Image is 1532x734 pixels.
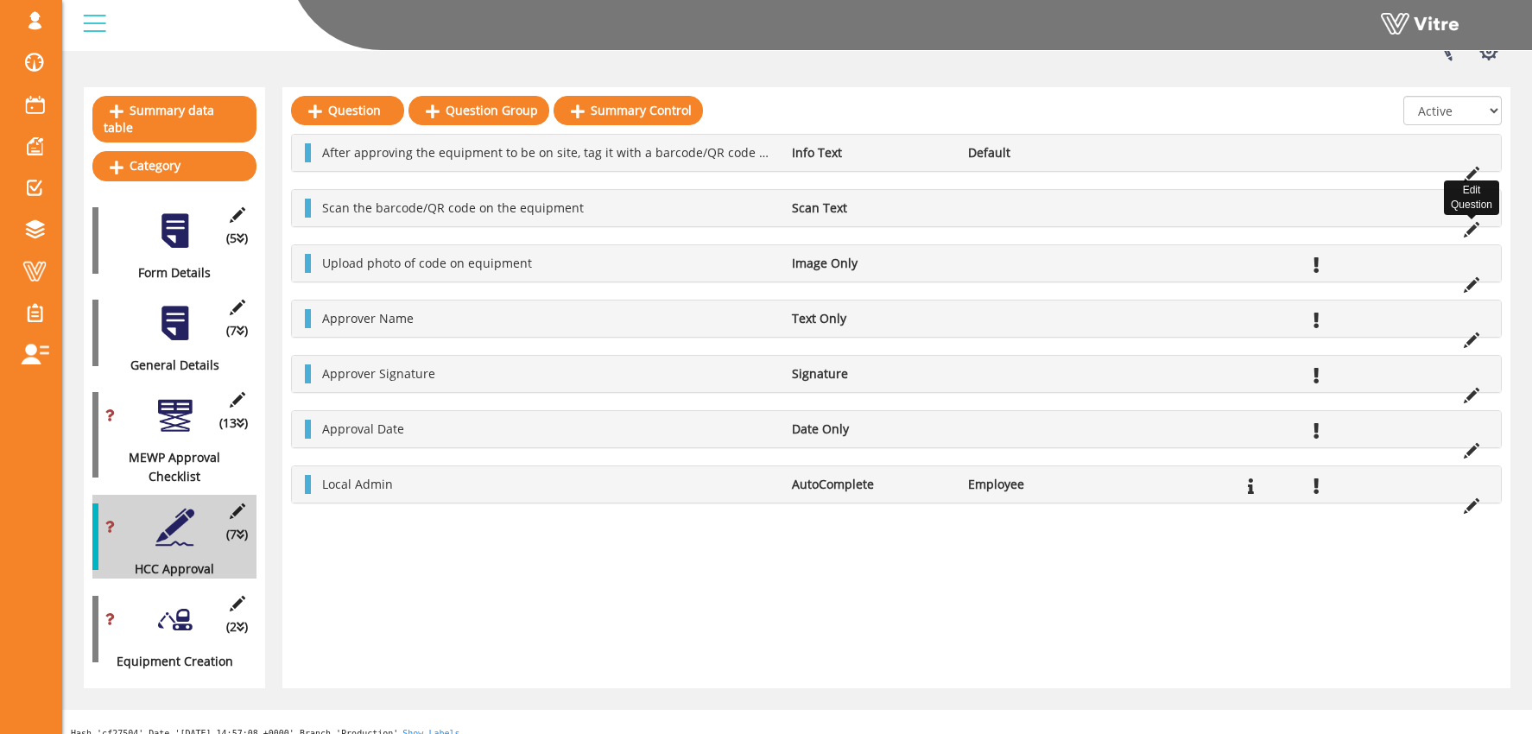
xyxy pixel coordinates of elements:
[92,448,244,486] div: MEWP Approval Checklist
[291,96,404,125] a: Question
[92,356,244,375] div: General Details
[92,263,244,282] div: Form Details
[783,199,959,218] li: Scan Text
[783,420,959,439] li: Date Only
[322,421,404,437] span: Approval Date
[1444,180,1499,215] div: Edit Question
[92,652,244,671] div: Equipment Creation
[226,525,248,544] span: (7 )
[783,475,959,494] li: AutoComplete
[783,364,959,383] li: Signature
[92,560,244,579] div: HCC Approval
[226,229,248,248] span: (5 )
[219,414,248,433] span: (13 )
[554,96,703,125] a: Summary Control
[322,476,393,492] span: Local Admin
[408,96,549,125] a: Question Group
[783,143,959,162] li: Info Text
[322,255,532,271] span: Upload photo of code on equipment
[322,199,584,216] span: Scan the barcode/QR code on the equipment
[959,475,1136,494] li: Employee
[783,309,959,328] li: Text Only
[92,96,256,142] a: Summary data table
[92,151,256,180] a: Category
[322,365,435,382] span: Approver Signature
[959,143,1136,162] li: Default
[783,254,959,273] li: Image Only
[322,144,1017,161] span: After approving the equipment to be on site, tag it with a barcode/QR code and upload a photo of ...
[226,321,248,340] span: (7 )
[226,617,248,636] span: (2 )
[322,310,414,326] span: Approver Name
